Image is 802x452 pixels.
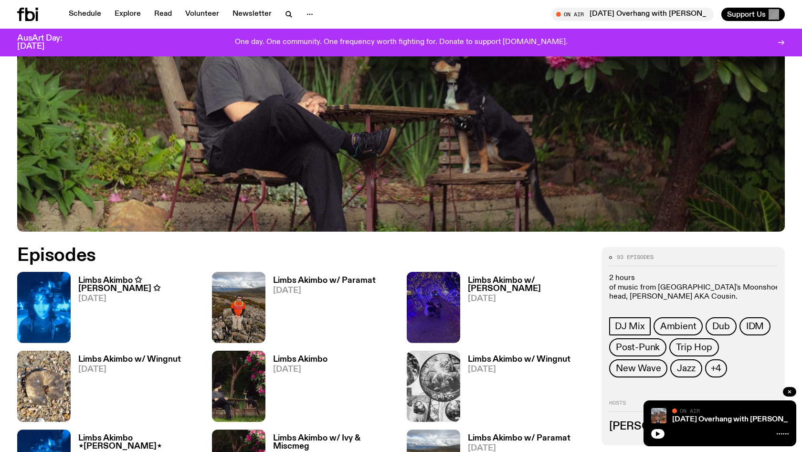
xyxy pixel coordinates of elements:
img: Jackson sits at an outdoor table, legs crossed and gazing at a black and brown dog also sitting a... [212,351,265,422]
a: Read [148,8,178,21]
a: Limbs Akimbo w/ Paramat[DATE] [265,277,376,343]
h3: Limbs Akimbo ✩ [PERSON_NAME] ✩ [78,277,200,293]
button: Support Us [721,8,785,21]
p: One day. One community. One frequency worth fighting for. Donate to support [DOMAIN_NAME]. [235,38,568,47]
a: Ambient [654,317,703,335]
h2: Hosts [609,400,777,412]
span: 93 episodes [617,255,654,260]
a: Limbs Akimbo ✩ [PERSON_NAME] ✩[DATE] [71,277,200,343]
h3: Limbs Akimbo w/ Wingnut [468,355,570,364]
span: IDM [746,321,764,332]
span: DJ Mix [615,321,645,332]
a: Jazz [670,359,702,377]
h3: Limbs Akimbo w/ Ivy & Miscmeg [273,434,395,451]
a: New Wave [609,359,667,377]
a: Limbs Akimbo w/ [PERSON_NAME][DATE] [460,277,590,343]
span: [DATE] [273,366,327,374]
a: Limbs Akimbo[DATE] [265,355,327,422]
span: Dub [712,321,729,332]
a: Volunteer [179,8,225,21]
button: On Air[DATE] Overhang with [PERSON_NAME] [551,8,714,21]
span: Post-Punk [616,342,660,353]
h3: Limbs Akimbo [273,355,327,364]
h3: Limbs Akimbo w/ Paramat [468,434,570,442]
span: On Air [680,408,700,414]
a: Newsletter [227,8,277,21]
a: Limbs Akimbo w/ Wingnut[DATE] [71,355,181,422]
span: Support Us [727,10,766,19]
a: Limbs Akimbo w/ Wingnut[DATE] [460,355,570,422]
span: [DATE] [273,287,376,295]
span: [DATE] [468,295,590,303]
h3: Limbs Akimbo w/ Paramat [273,277,376,285]
p: 2 hours of music from [GEOGRAPHIC_DATA]'s Moonshoe Label head, [PERSON_NAME] AKA Cousin. [609,274,777,301]
span: New Wave [616,363,661,374]
a: Explore [109,8,147,21]
a: Post-Punk [609,338,666,356]
span: Jazz [677,363,695,374]
span: [DATE] [78,295,200,303]
a: DJ Mix [609,317,651,335]
a: Dub [706,317,736,335]
img: Image from 'Domebooks: Reflecting on Domebook 2' by Lloyd Kahn [407,351,460,422]
span: Ambient [660,321,696,332]
span: Trip Hop [676,342,712,353]
a: IDM [739,317,770,335]
h2: Episodes [17,247,525,264]
h3: Limbs Akimbo w/ [PERSON_NAME] [468,277,590,293]
a: Schedule [63,8,107,21]
span: +4 [711,363,722,374]
h3: Limbs Akimbo ⋆[PERSON_NAME]⋆ [78,434,200,451]
button: +4 [705,359,728,377]
h3: AusArt Day: [DATE] [17,34,78,51]
span: [DATE] [78,366,181,374]
h3: Limbs Akimbo w/ Wingnut [78,355,181,364]
h3: [PERSON_NAME] Fester [609,421,777,432]
a: Trip Hop [669,338,718,356]
span: [DATE] [468,366,570,374]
